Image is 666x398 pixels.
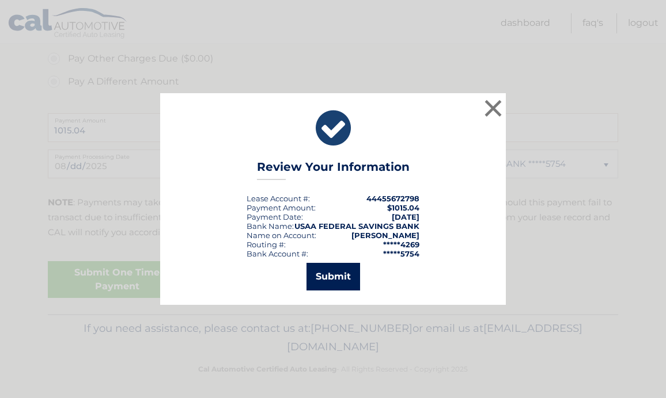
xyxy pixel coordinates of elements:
span: Payment Date [247,212,301,221]
button: × [482,97,505,120]
h3: Review Your Information [257,160,410,180]
div: Bank Account #: [247,249,308,258]
span: $1015.04 [387,203,419,212]
div: : [247,212,303,221]
div: Routing #: [247,240,286,249]
strong: USAA FEDERAL SAVINGS BANK [294,221,419,231]
div: Lease Account #: [247,194,310,203]
strong: 44455672798 [366,194,419,203]
strong: [PERSON_NAME] [351,231,419,240]
div: Bank Name: [247,221,294,231]
button: Submit [306,263,360,290]
div: Name on Account: [247,231,316,240]
div: Payment Amount: [247,203,316,212]
span: [DATE] [392,212,419,221]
